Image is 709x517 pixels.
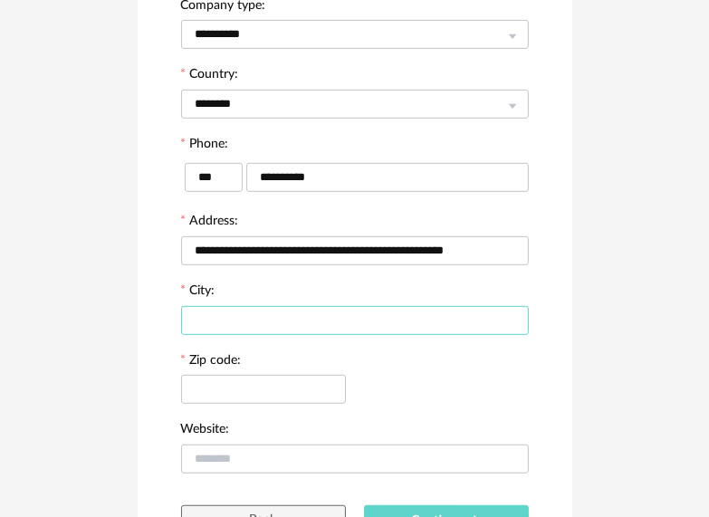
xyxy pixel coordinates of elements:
[181,354,242,370] label: Zip code:
[181,138,229,154] label: Phone:
[181,284,216,301] label: City:
[181,423,230,439] label: Website:
[181,68,239,84] label: Country:
[181,215,239,231] label: Address:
